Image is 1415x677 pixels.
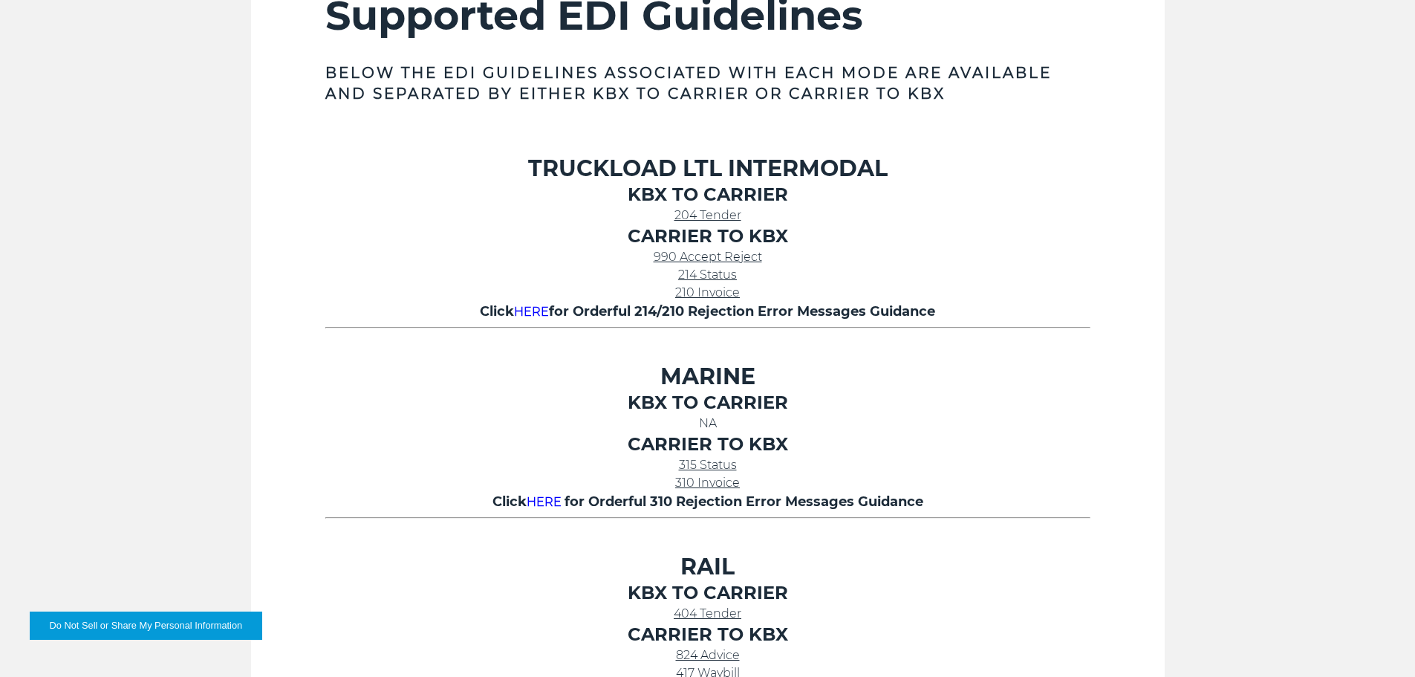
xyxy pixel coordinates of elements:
[674,606,741,621] a: 404 Tender
[325,581,1090,605] h4: KBX TO CARRIER
[679,458,737,472] a: 315 Status
[325,553,1090,581] h3: RAIL
[325,302,1090,321] h5: Click for Orderful 214/210 Rejection Error Messages Guidance
[325,492,1090,511] h5: Click for Orderful 310 Rejection Error Messages Guidance
[675,476,740,490] a: 310 Invoice
[514,305,549,319] a: HERE
[674,208,741,222] a: 204 Tender
[325,62,1090,104] h3: Below the EDI Guidelines associated with each mode are available and separated by either KBX to C...
[325,363,1090,391] h3: MARINE
[676,648,740,662] a: 824 Advice
[628,392,788,413] strong: KBX TO CARRIER
[628,433,788,455] strong: CARRIER TO KBX
[30,612,262,640] button: Do Not Sell or Share My Personal Information
[527,495,562,509] span: HERE
[654,250,762,264] a: 990 Accept Reject
[628,184,788,205] strong: KBX TO CARRIER
[325,623,1090,647] h4: CARRIER TO KBX
[675,285,740,299] a: 210 Invoice
[527,495,565,509] a: HERE
[325,415,1090,433] p: NA
[325,155,1090,183] h3: TRUCKLOAD LTL INTERMODAL
[678,268,737,282] a: 214 Status
[628,225,788,247] strong: CARRIER TO KBX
